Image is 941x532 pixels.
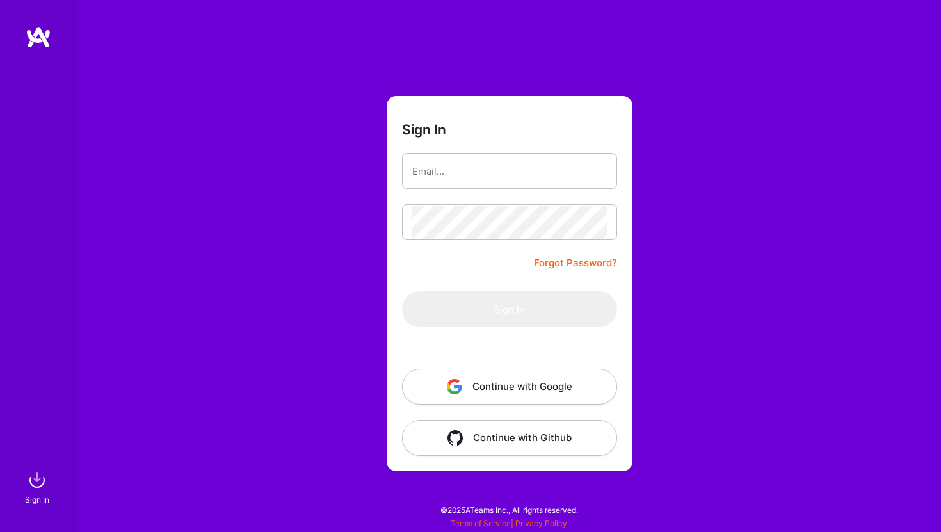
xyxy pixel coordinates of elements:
[402,122,446,138] h3: Sign In
[26,26,51,49] img: logo
[25,493,49,506] div: Sign In
[24,467,50,493] img: sign in
[402,291,617,327] button: Sign In
[402,369,617,405] button: Continue with Google
[77,494,941,526] div: © 2025 ATeams Inc., All rights reserved.
[402,420,617,456] button: Continue with Github
[515,519,567,528] a: Privacy Policy
[534,255,617,271] a: Forgot Password?
[447,379,462,394] img: icon
[27,467,50,506] a: sign inSign In
[447,430,463,446] img: icon
[451,519,567,528] span: |
[412,155,607,188] input: Email...
[451,519,511,528] a: Terms of Service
